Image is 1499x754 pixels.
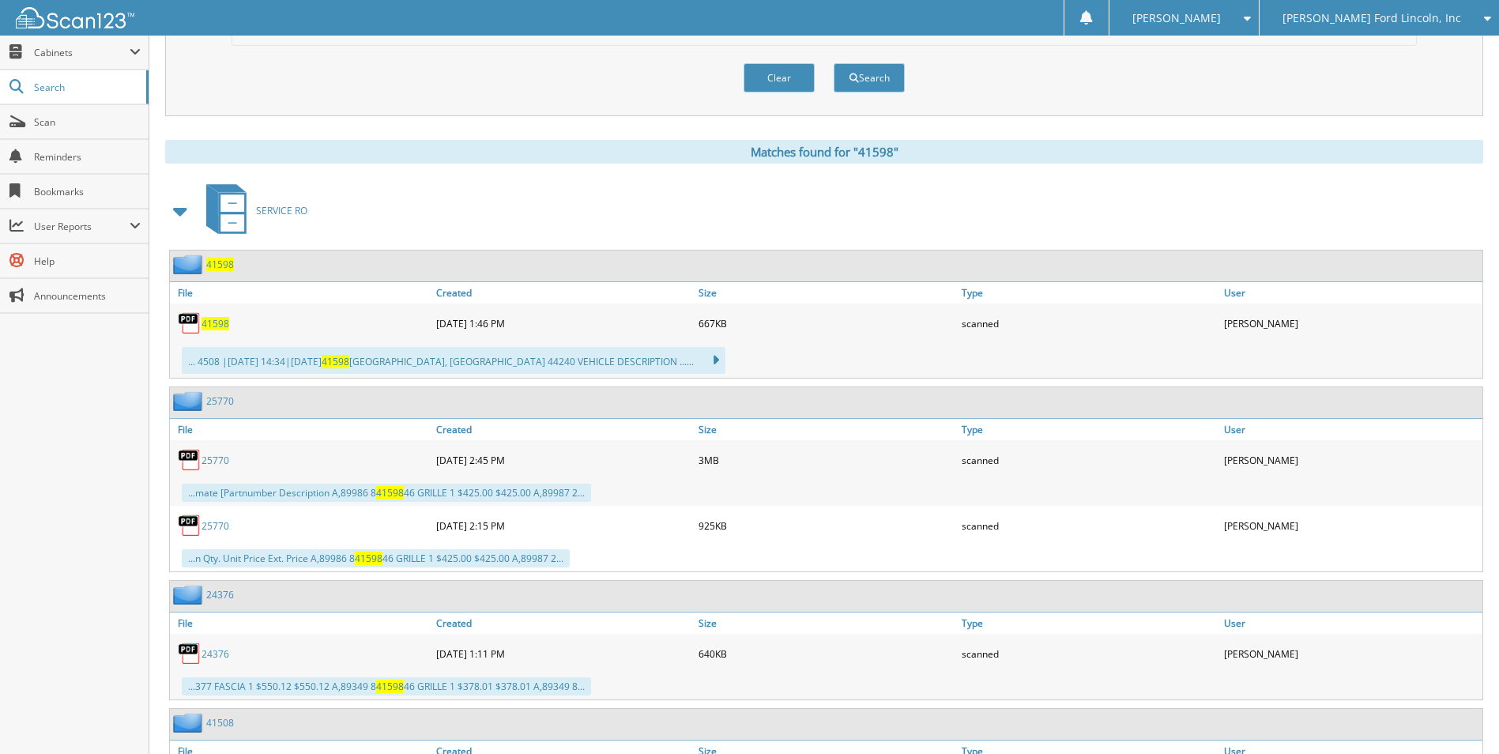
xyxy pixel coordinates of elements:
a: Size [695,282,957,303]
img: folder2.png [173,391,206,411]
span: Bookmarks [34,185,141,198]
a: User [1220,613,1482,634]
span: Help [34,254,141,268]
button: Search [834,63,905,92]
a: Created [432,419,695,440]
a: 25770 [206,394,234,408]
span: 41598 [376,680,404,693]
a: Created [432,613,695,634]
div: [DATE] 2:45 PM [432,444,695,476]
div: ...mate [Partnumber Description A,89986 8 46 GRILLE 1 $425.00 $425.00 A,89987 2... [182,484,591,502]
a: File [170,419,432,440]
img: PDF.png [178,311,201,335]
img: PDF.png [178,514,201,537]
a: User [1220,282,1482,303]
iframe: Chat Widget [1420,678,1499,754]
span: SERVICE RO [256,204,307,217]
a: SERVICE RO [197,179,307,242]
div: [PERSON_NAME] [1220,444,1482,476]
img: scan123-logo-white.svg [16,7,134,28]
span: Reminders [34,150,141,164]
div: 925KB [695,510,957,541]
img: PDF.png [178,642,201,665]
a: Type [958,419,1220,440]
div: 667KB [695,307,957,339]
a: 24376 [206,588,234,601]
div: 3MB [695,444,957,476]
a: Size [695,419,957,440]
span: [PERSON_NAME] [1132,13,1221,23]
a: Type [958,613,1220,634]
div: [PERSON_NAME] [1220,307,1482,339]
span: 41598 [322,355,349,368]
div: scanned [958,510,1220,541]
div: scanned [958,307,1220,339]
a: 25770 [201,519,229,533]
div: 640KB [695,638,957,669]
span: Scan [34,115,141,129]
img: folder2.png [173,254,206,274]
a: Type [958,282,1220,303]
a: File [170,613,432,634]
a: 41598 [201,317,229,330]
span: 41598 [376,486,404,500]
div: Matches found for "41598" [165,140,1483,164]
a: 41508 [206,716,234,729]
div: scanned [958,638,1220,669]
div: [DATE] 1:11 PM [432,638,695,669]
a: 41598 [206,258,234,271]
a: Size [695,613,957,634]
div: scanned [958,444,1220,476]
div: ...377 FASCIA 1 $550.12 $550.12 A,89349 8 46 GRILLE 1 $378.01 $378.01 A,89349 8... [182,677,591,696]
a: User [1220,419,1482,440]
div: [PERSON_NAME] [1220,638,1482,669]
img: PDF.png [178,448,201,472]
span: 41598 [355,552,382,565]
span: Announcements [34,289,141,303]
span: Search [34,81,138,94]
div: ...n Qty. Unit Price Ext. Price A,89986 8 46 GRILLE 1 $425.00 $425.00 A,89987 2... [182,549,570,567]
a: File [170,282,432,303]
a: 24376 [201,647,229,661]
div: [DATE] 1:46 PM [432,307,695,339]
div: ... 4508 |[DATE] 14:34|[DATE] [GEOGRAPHIC_DATA], [GEOGRAPHIC_DATA] 44240 VEHICLE DESCRIPTION ...... [182,347,725,374]
a: 25770 [201,454,229,467]
span: Cabinets [34,46,130,59]
div: [DATE] 2:15 PM [432,510,695,541]
img: folder2.png [173,585,206,605]
span: User Reports [34,220,130,233]
a: Created [432,282,695,303]
button: Clear [744,63,815,92]
div: [PERSON_NAME] [1220,510,1482,541]
span: [PERSON_NAME] Ford Lincoln, Inc [1282,13,1461,23]
img: folder2.png [173,713,206,733]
